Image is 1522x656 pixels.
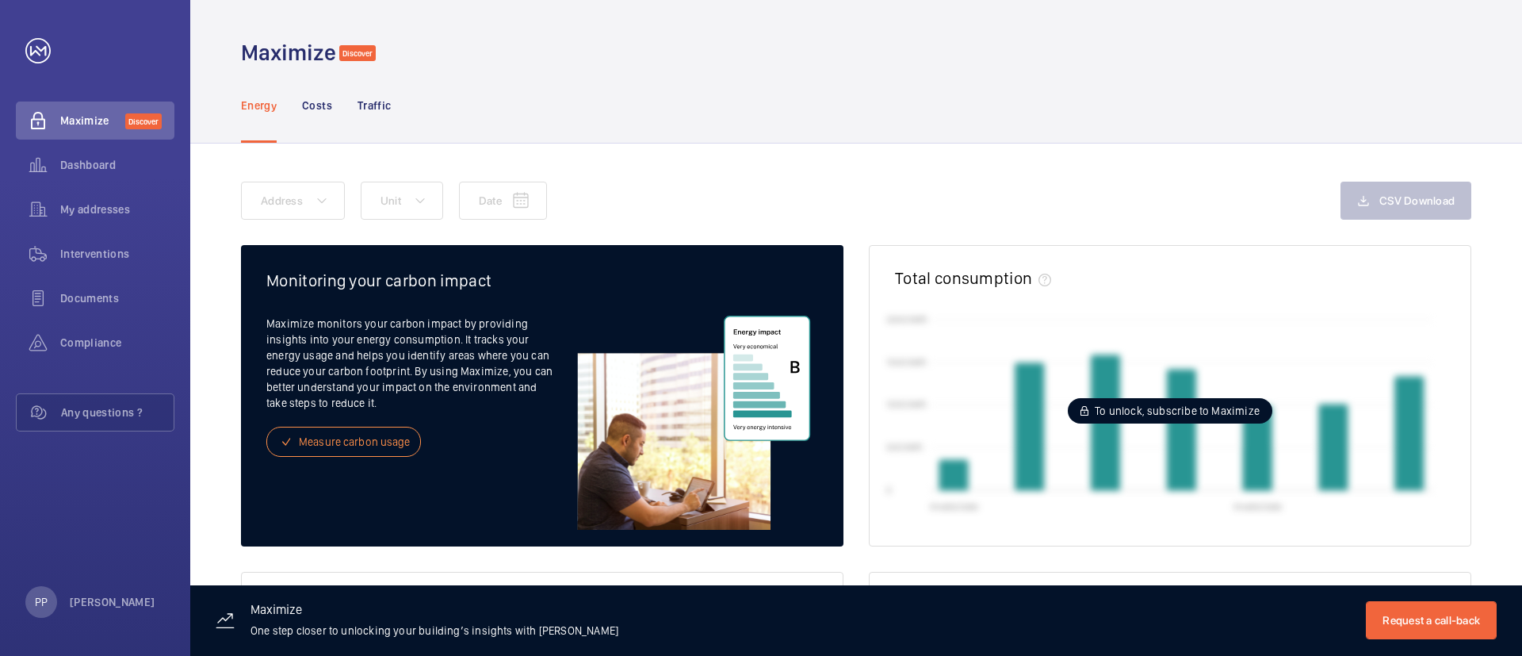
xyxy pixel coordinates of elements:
span: Dashboard [60,157,174,173]
p: Energy [241,98,277,113]
img: energy-freemium-EN.svg [570,316,818,530]
button: Request a call-back [1366,601,1497,639]
p: [PERSON_NAME] [70,594,155,610]
h3: Maximize [250,604,618,623]
span: To unlock, subscribe to Maximize [1095,403,1260,419]
span: Unit [380,194,401,207]
span: Date [479,194,502,207]
button: Address [241,182,345,220]
span: Documents [60,290,174,306]
h2: Monitoring your carbon impact [266,270,818,290]
text: 500 kWh [886,442,923,453]
text: 0 [886,484,892,495]
span: Compliance [60,335,174,351]
p: Maximize monitors your carbon impact by providing insights into your energy consumption. It track... [266,316,570,411]
span: Interventions [60,246,174,262]
button: Unit [361,182,443,220]
text: 2000 kWh [886,313,927,324]
h2: Total consumption [895,268,1032,288]
button: CSV Download [1340,182,1471,220]
h1: Maximize [241,38,336,67]
p: Costs [302,98,332,113]
span: My addresses [60,201,174,217]
p: Traffic [358,98,391,113]
text: 1500 kWh [886,356,927,367]
span: Discover [125,113,162,129]
text: 1000 kWh [886,399,927,410]
span: Discover [339,45,376,61]
span: CSV Download [1379,194,1455,207]
span: Address [261,194,303,207]
span: Measure carbon usage [299,434,411,450]
span: Maximize [60,113,125,129]
p: PP [35,594,48,610]
button: Date [459,182,547,220]
span: Any questions ? [61,405,174,420]
p: One step closer to unlocking your building’s insights with [PERSON_NAME] [250,623,618,639]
